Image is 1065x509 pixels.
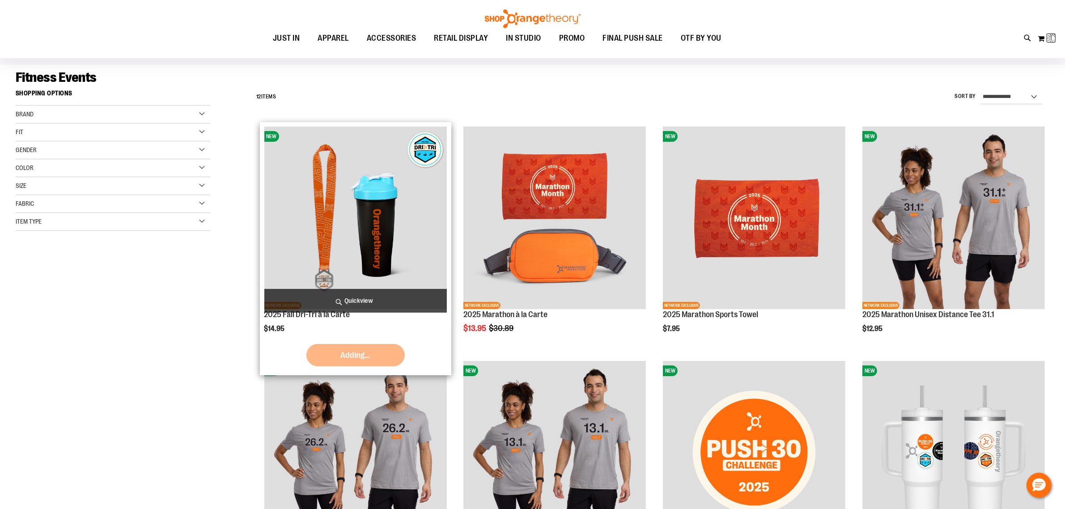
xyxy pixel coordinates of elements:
[463,127,646,310] a: 2025 Marathon à la CarteNETWORK EXCLUSIVE
[256,90,276,104] h2: Items
[550,28,594,49] a: PROMO
[309,28,358,49] a: APPAREL
[1027,473,1052,498] button: Hello, have a question? Let’s chat.
[497,28,551,48] a: IN STUDIO
[663,131,678,142] span: NEW
[16,182,26,189] span: Size
[264,131,279,142] span: NEW
[681,28,721,48] span: OTF BY YOU
[16,218,42,225] span: Item Type
[489,324,515,333] span: $30.89
[463,324,488,333] span: $13.95
[463,365,478,376] span: NEW
[459,122,650,356] div: product
[663,127,845,309] img: 2025 Marathon Sports Towel
[955,93,976,100] label: Sort By
[858,122,1049,356] div: product
[862,365,877,376] span: NEW
[367,28,416,48] span: ACCESSORIES
[594,28,672,49] a: FINAL PUSH SALE
[16,110,34,118] span: Brand
[358,28,425,49] a: ACCESSORIES
[603,28,663,48] span: FINAL PUSH SALE
[506,28,542,48] span: IN STUDIO
[264,127,447,309] img: 2025 Fall Dri-Tri à la Carte
[425,28,497,49] a: RETAIL DISPLAY
[1047,33,1058,43] img: Loading...
[559,28,585,48] span: PROMO
[273,28,300,48] span: JUST IN
[16,146,37,153] span: Gender
[663,325,681,333] span: $7.95
[463,127,646,309] img: 2025 Marathon à la Carte
[264,127,447,310] a: 2025 Fall Dri-Tri à la CarteNEWNETWORK EXCLUSIVE
[264,28,309,49] a: JUST IN
[16,164,34,171] span: Color
[663,302,700,309] span: NETWORK EXCLUSIVE
[862,131,877,142] span: NEW
[318,28,349,48] span: APPAREL
[260,122,451,375] div: product
[16,85,210,106] strong: Shopping Options
[484,9,582,28] img: Shop Orangetheory
[434,28,488,48] span: RETAIL DISPLAY
[16,128,23,136] span: Fit
[672,28,730,49] a: OTF BY YOU
[663,310,758,319] a: 2025 Marathon Sports Towel
[862,310,994,319] a: 2025 Marathon Unisex Distance Tee 31.1
[264,310,350,319] a: 2025 Fall Dri-Tri à la Carte
[663,127,845,310] a: 2025 Marathon Sports TowelNEWNETWORK EXCLUSIVE
[862,325,884,333] span: $12.95
[264,289,447,313] a: Quickview
[16,200,34,207] span: Fabric
[16,70,97,85] span: Fitness Events
[264,325,286,333] span: $14.95
[862,302,900,309] span: NETWORK EXCLUSIVE
[256,93,261,100] span: 12
[658,122,850,356] div: product
[463,302,501,309] span: NETWORK EXCLUSIVE
[463,310,547,319] a: 2025 Marathon à la Carte
[663,365,678,376] span: NEW
[862,127,1045,309] img: 2025 Marathon Unisex Distance Tee 31.1
[862,127,1045,310] a: 2025 Marathon Unisex Distance Tee 31.1NEWNETWORK EXCLUSIVE
[1037,31,1056,46] button: Loading...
